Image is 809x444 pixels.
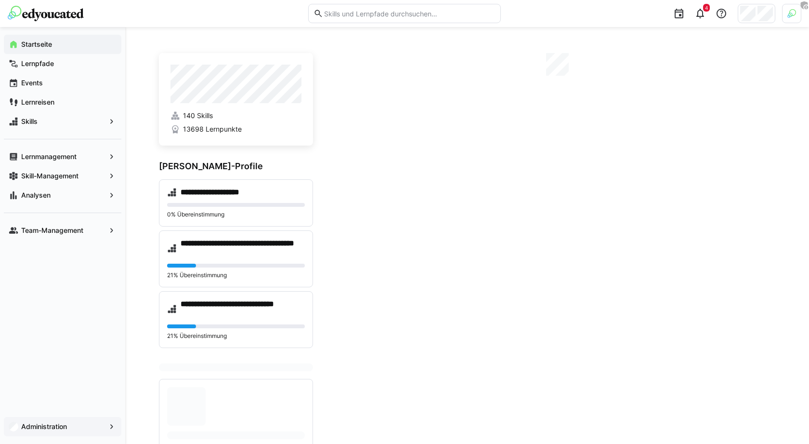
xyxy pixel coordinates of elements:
[167,211,305,218] p: 0% Übereinstimmung
[167,271,305,279] p: 21% Übereinstimmung
[183,124,242,134] span: 13698 Lernpunkte
[323,9,496,18] input: Skills und Lernpfade durchsuchen…
[705,5,708,11] span: 4
[167,332,305,340] p: 21% Übereinstimmung
[170,111,301,121] a: 140 Skills
[159,161,313,172] h3: [PERSON_NAME]-Profile
[183,111,213,121] span: 140 Skills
